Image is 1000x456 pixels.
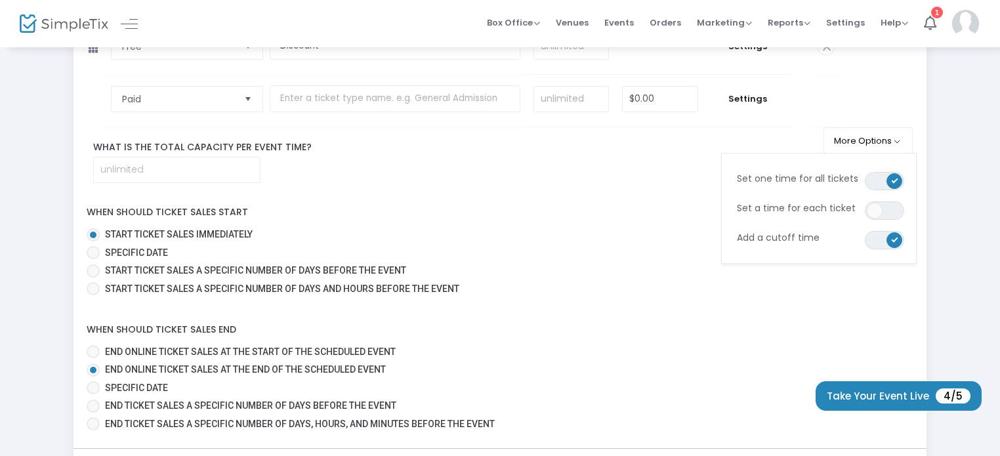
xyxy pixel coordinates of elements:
[823,127,913,154] button: More Options
[931,7,943,18] div: 1
[650,6,681,39] span: Orders
[270,85,520,112] input: Enter a ticket type name. e.g. General Admission
[105,229,253,239] span: Start ticket sales immediately
[105,419,495,429] span: End ticket sales a specific number of days, hours, and minutes before the event
[239,87,257,112] button: Select
[105,265,406,276] span: Start ticket sales a specific number of days before the event
[83,140,831,154] label: What is the total capacity per event time?
[816,381,982,411] button: Take Your Event Live4/5
[697,16,752,29] span: Marketing
[105,283,459,294] span: Start ticket sales a specific number of days and hours before the event
[892,177,898,184] span: ON
[105,364,386,375] span: End online ticket sales at the end of the scheduled event
[623,87,698,112] input: Price
[604,6,634,39] span: Events
[727,221,911,244] div: Add a cutoff time
[936,388,970,404] span: 4/5
[556,6,589,39] span: Venues
[94,157,260,182] input: unlimited
[711,93,785,106] span: Settings
[105,383,168,393] span: Specific Date
[105,346,396,357] span: End online ticket sales at the start of the scheduled event
[122,93,234,106] span: Paid
[892,236,898,243] span: ON
[727,162,911,185] div: Set one time for all tickets
[768,16,810,29] span: Reports
[534,87,608,112] input: unlimited
[105,247,168,258] span: Specific Date
[105,400,396,411] span: End ticket sales a specific number of days before the event
[87,323,236,337] label: When should ticket sales end
[87,205,248,219] label: When should ticket sales start
[727,192,911,215] div: Set a time for each ticket
[826,6,865,39] span: Settings
[487,16,540,29] span: Box Office
[881,16,908,29] span: Help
